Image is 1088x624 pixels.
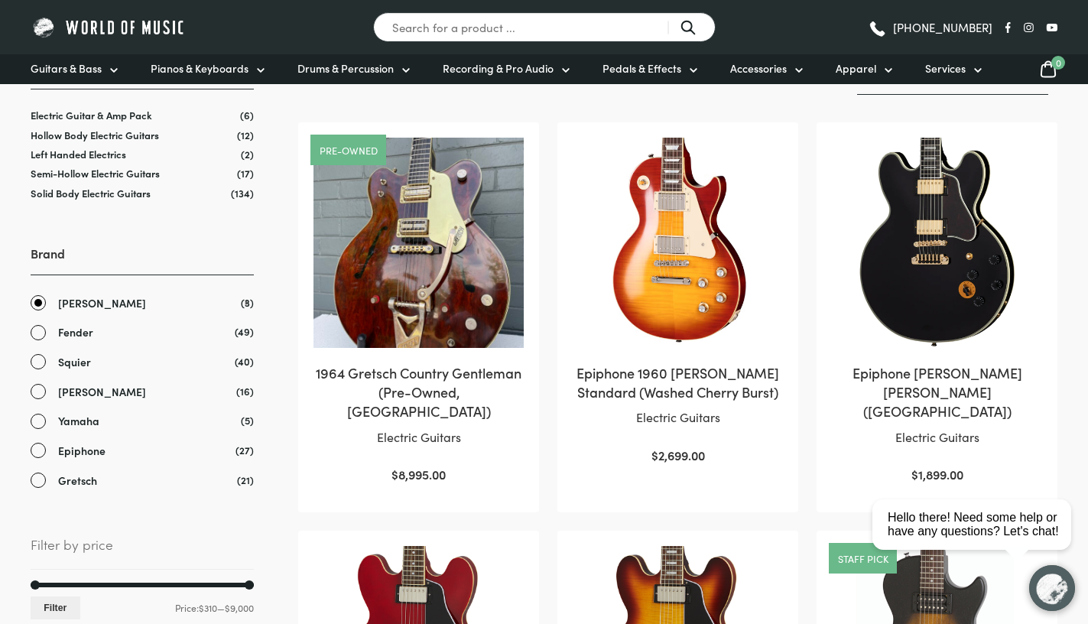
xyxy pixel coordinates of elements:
a: Epiphone [31,442,254,460]
span: (17) [237,167,254,180]
a: Semi-Hollow Electric Guitars [31,166,160,180]
div: Brand [31,245,254,489]
span: Guitars & Bass [31,60,102,76]
a: Solid Body Electric Guitars [31,186,151,200]
span: Gretsch [58,472,97,489]
a: [PERSON_NAME] [31,294,254,312]
span: [PERSON_NAME] [58,383,146,401]
p: Electric Guitars [313,427,524,447]
img: World of Music [31,15,187,39]
span: $ [651,447,658,463]
span: Pedals & Effects [602,60,681,76]
span: (5) [241,412,254,428]
span: [PHONE_NUMBER] [893,21,992,33]
a: Electric Guitar & Amp Pack [31,108,152,122]
h2: 1964 Gretsch Country Gentleman (Pre-Owned, [GEOGRAPHIC_DATA]) [313,363,524,421]
span: 0 [1051,56,1065,70]
a: Staff pick [838,554,888,564]
p: Electric Guitars [832,427,1042,447]
span: Epiphone [58,442,106,460]
span: $310 [199,601,217,614]
a: Epiphone 1960 [PERSON_NAME] Standard (Washed Cherry Burst)Electric Guitars$2,699.00 [573,138,783,466]
span: (27) [235,442,254,458]
span: Services [925,60,966,76]
span: Yamaha [58,412,99,430]
bdi: 2,699.00 [651,447,705,463]
div: Price: — [31,596,254,619]
span: Recording & Pro Audio [443,60,554,76]
span: (6) [240,109,254,122]
bdi: 8,995.00 [391,466,446,483]
a: Squier [31,353,254,371]
span: Drums & Percussion [297,60,394,76]
img: Epiphone 1960 Les Paul Standard Washed Cherry Burst Closeup 2 Close view [573,138,783,348]
span: Squier [58,353,91,371]
h2: Epiphone 1960 [PERSON_NAME] Standard (Washed Cherry Burst) [573,363,783,401]
h2: Epiphone [PERSON_NAME] [PERSON_NAME] ([GEOGRAPHIC_DATA]) [832,363,1042,421]
a: Gretsch [31,472,254,489]
span: [PERSON_NAME] [58,294,146,312]
span: (3) [241,294,254,310]
a: [PERSON_NAME] [31,383,254,401]
h3: Brand [31,245,254,275]
iframe: Chat with our support team [866,456,1088,624]
a: Hollow Body Electric Guitars [31,128,159,142]
span: $ [391,466,398,483]
a: Fender [31,323,254,341]
span: Apparel [836,60,876,76]
button: Filter [31,596,80,619]
input: Search for a product ... [373,12,716,42]
span: Accessories [730,60,787,76]
span: $9,000 [225,601,254,614]
img: Epiphone B.B. King Lucille Close View [832,138,1042,348]
span: (21) [237,472,254,488]
span: Filter by price [31,534,254,569]
img: 1964 Gretsch Country Gentleman (Pre-Owned, OHSC) [313,138,524,348]
span: (49) [235,323,254,340]
span: (16) [236,383,254,399]
p: Electric Guitars [573,408,783,427]
a: Left Handed Electrics [31,147,126,161]
a: Pre-owned [320,145,378,155]
a: [PHONE_NUMBER] [868,16,992,39]
span: (2) [241,148,254,161]
span: (134) [231,187,254,200]
span: (12) [237,128,254,141]
span: Fender [58,323,93,341]
a: Epiphone [PERSON_NAME] [PERSON_NAME] ([GEOGRAPHIC_DATA])Electric Guitars$1,899.00 [832,138,1042,485]
span: (40) [235,353,254,369]
a: Yamaha [31,412,254,430]
span: Pianos & Keyboards [151,60,248,76]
